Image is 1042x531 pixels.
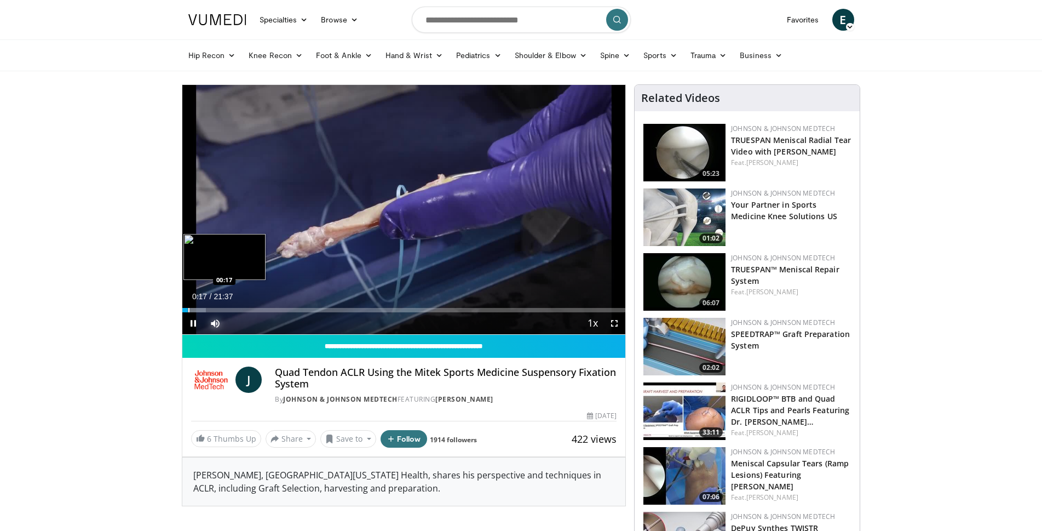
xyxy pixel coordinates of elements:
a: Hand & Wrist [379,44,450,66]
video-js: Video Player [182,85,626,335]
a: Foot & Ankle [309,44,379,66]
a: Johnson & Johnson MedTech [731,253,835,262]
img: 0543fda4-7acd-4b5c-b055-3730b7e439d4.150x105_q85_crop-smart_upscale.jpg [643,189,726,246]
img: e42d750b-549a-4175-9691-fdba1d7a6a0f.150x105_q85_crop-smart_upscale.jpg [643,253,726,311]
a: Johnson & Johnson MedTech [731,512,835,521]
span: / [210,292,212,301]
div: By FEATURING [275,395,617,404]
span: 21:37 [214,292,233,301]
a: 6 Thumbs Up [191,430,261,447]
a: [PERSON_NAME] [746,428,798,437]
img: 0c02c3d5-dde0-442f-bbc0-cf861f5c30d7.150x105_q85_crop-smart_upscale.jpg [643,447,726,505]
a: Hip Recon [182,44,243,66]
a: Johnson & Johnson MedTech [731,382,835,392]
span: 01:02 [699,233,723,243]
a: Knee Recon [242,44,309,66]
a: E [832,9,854,31]
a: Johnson & Johnson MedTech [731,124,835,133]
img: VuMedi Logo [188,14,246,25]
a: 01:02 [643,189,726,246]
a: 07:06 [643,447,726,505]
a: J [235,367,262,393]
a: Spine [594,44,637,66]
span: 07:06 [699,492,723,502]
img: a46a2fe1-2704-4a9e-acc3-1c278068f6c4.150x105_q85_crop-smart_upscale.jpg [643,318,726,375]
span: 33:11 [699,427,723,437]
img: Johnson & Johnson MedTech [191,367,232,393]
div: Feat. [731,158,851,168]
input: Search topics, interventions [412,7,631,33]
div: Feat. [731,428,851,438]
span: 0:17 [192,292,207,301]
span: 02:02 [699,363,723,373]
button: Pause [182,312,204,334]
a: Specialties [253,9,315,31]
div: Progress Bar [182,308,626,312]
a: [PERSON_NAME] [746,493,798,502]
a: Browse [314,9,365,31]
a: [PERSON_NAME] [746,158,798,167]
a: 06:07 [643,253,726,311]
a: Meniscal Capsular Tears (Ramp Lesions) Featuring [PERSON_NAME] [731,458,849,492]
img: image.jpeg [183,234,266,280]
a: 02:02 [643,318,726,375]
a: SPEEDTRAP™ Graft Preparation System [731,329,850,351]
a: 33:11 [643,382,726,440]
span: 6 [207,433,211,444]
a: Johnson & Johnson MedTech [731,318,835,327]
a: [PERSON_NAME] [746,287,798,296]
a: Johnson & Johnson MedTech [731,447,835,456]
a: Shoulder & Elbow [508,44,594,66]
button: Playback Rate [582,312,603,334]
a: Johnson & Johnson MedTech [283,395,398,404]
button: Follow [381,430,428,448]
a: 1914 followers [430,435,477,444]
a: Your Partner in Sports Medicine Knee Solutions US [731,199,837,221]
button: Fullscreen [603,312,625,334]
a: Business [733,44,789,66]
h4: Quad Tendon ACLR Using the Mitek Sports Medicine Suspensory Fixation System [275,367,617,390]
a: TRUESPAN™ Meniscal Repair System [731,264,839,286]
a: Sports [637,44,684,66]
img: a9cbc79c-1ae4-425c-82e8-d1f73baa128b.150x105_q85_crop-smart_upscale.jpg [643,124,726,181]
a: [PERSON_NAME] [435,395,493,404]
img: 4bc3a03c-f47c-4100-84fa-650097507746.150x105_q85_crop-smart_upscale.jpg [643,382,726,440]
span: 06:07 [699,298,723,308]
a: Pediatrics [450,44,508,66]
div: [DATE] [587,411,617,421]
a: RIGIDLOOP™ BTB and Quad ACLR Tips and Pearls Featuring Dr. [PERSON_NAME]… [731,393,849,427]
span: 05:23 [699,169,723,179]
button: Share [266,430,316,448]
h4: Related Videos [641,92,720,105]
a: Johnson & Johnson MedTech [731,189,835,198]
span: 422 views [572,432,617,446]
a: Favorites [780,9,826,31]
button: Mute [204,312,226,334]
div: Feat. [731,287,851,297]
div: [PERSON_NAME], [GEOGRAPHIC_DATA][US_STATE] Health, shares his perspective and techniques in ACLR,... [182,458,626,506]
a: Trauma [684,44,734,66]
a: 05:23 [643,124,726,181]
a: TRUESPAN Meniscal Radial Tear Video with [PERSON_NAME] [731,135,851,157]
div: Feat. [731,493,851,503]
button: Save to [320,430,376,448]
